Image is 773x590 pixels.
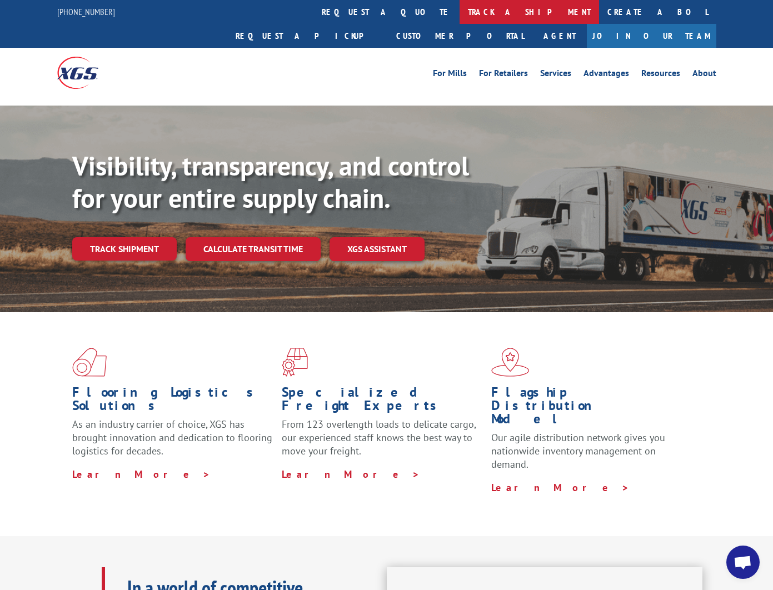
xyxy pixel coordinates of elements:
[532,24,587,48] a: Agent
[72,386,273,418] h1: Flooring Logistics Solutions
[491,431,665,471] span: Our agile distribution network gives you nationwide inventory management on demand.
[540,69,571,81] a: Services
[692,69,716,81] a: About
[72,418,272,457] span: As an industry carrier of choice, XGS has brought innovation and dedication to flooring logistics...
[726,546,760,579] div: Open chat
[227,24,388,48] a: Request a pickup
[587,24,716,48] a: Join Our Team
[282,348,308,377] img: xgs-icon-focused-on-flooring-red
[433,69,467,81] a: For Mills
[330,237,425,261] a: XGS ASSISTANT
[282,386,483,418] h1: Specialized Freight Experts
[491,348,530,377] img: xgs-icon-flagship-distribution-model-red
[282,418,483,467] p: From 123 overlength loads to delicate cargo, our experienced staff knows the best way to move you...
[72,148,469,215] b: Visibility, transparency, and control for your entire supply chain.
[388,24,532,48] a: Customer Portal
[584,69,629,81] a: Advantages
[57,6,115,17] a: [PHONE_NUMBER]
[72,348,107,377] img: xgs-icon-total-supply-chain-intelligence-red
[479,69,528,81] a: For Retailers
[186,237,321,261] a: Calculate transit time
[72,237,177,261] a: Track shipment
[641,69,680,81] a: Resources
[282,468,420,481] a: Learn More >
[72,468,211,481] a: Learn More >
[491,386,692,431] h1: Flagship Distribution Model
[491,481,630,494] a: Learn More >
